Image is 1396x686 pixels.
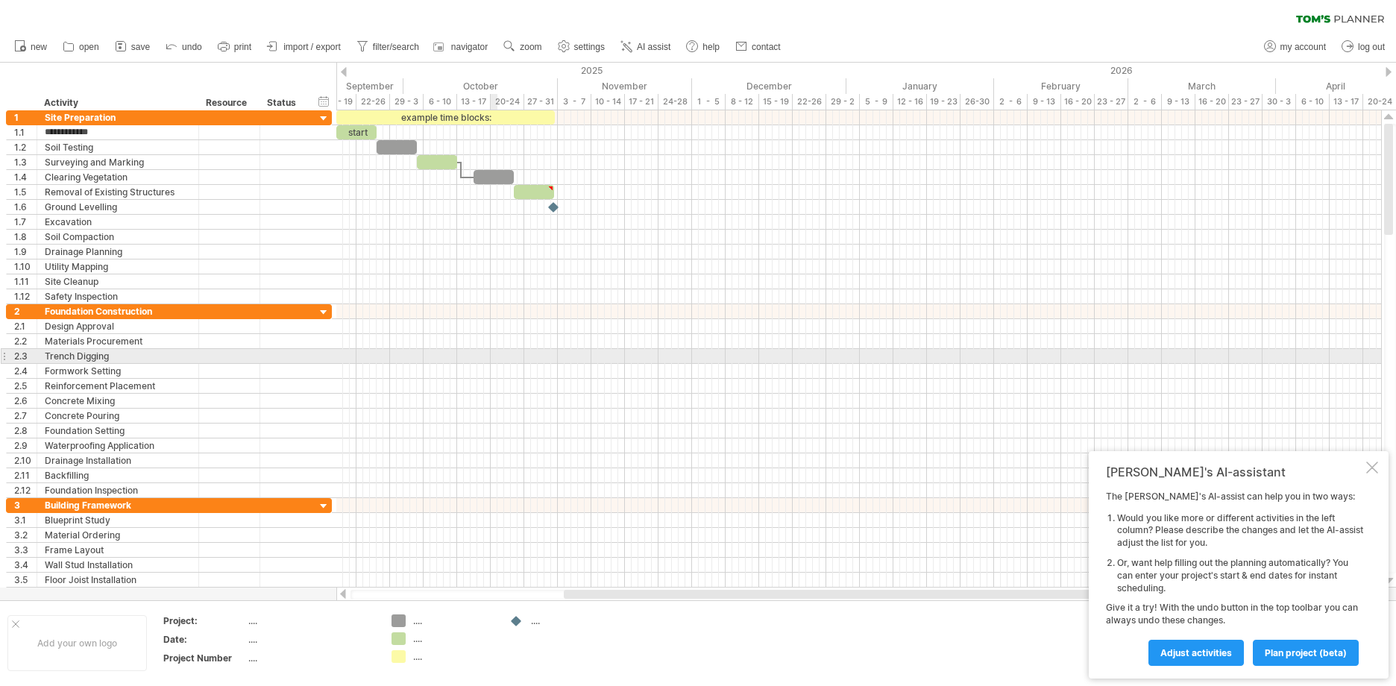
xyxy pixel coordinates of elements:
div: 2.2 [14,334,37,348]
div: Soil Compaction [45,230,191,244]
a: save [111,37,154,57]
div: 3.5 [14,573,37,587]
a: contact [732,37,785,57]
div: Backfilling [45,468,191,482]
div: 2.7 [14,409,37,423]
div: Surveying and Marking [45,155,191,169]
div: 3.1 [14,513,37,527]
div: Excavation [45,215,191,229]
div: Materials Procurement [45,334,191,348]
div: 2.5 [14,379,37,393]
span: undo [182,42,202,52]
div: 2.6 [14,394,37,408]
div: 10 - 14 [591,94,625,110]
div: Reinforcement Placement [45,379,191,393]
span: navigator [451,42,488,52]
div: Material Ordering [45,528,191,542]
span: print [234,42,251,52]
div: [PERSON_NAME]'s AI-assistant [1106,465,1363,479]
li: Would you like more or different activities in the left column? Please describe the changes and l... [1117,512,1363,550]
div: 1.1 [14,125,37,139]
a: Adjust activities [1148,640,1244,666]
div: Building Framework [45,498,191,512]
div: Removal of Existing Structures [45,185,191,199]
a: AI assist [617,37,675,57]
div: Resource [206,95,251,110]
div: 1.8 [14,230,37,244]
a: filter/search [353,37,424,57]
a: plan project (beta) [1253,640,1359,666]
div: Ground Levelling [45,200,191,214]
span: plan project (beta) [1265,647,1347,658]
div: 12 - 16 [893,94,927,110]
a: undo [162,37,207,57]
li: Or, want help filling out the planning automatically? You can enter your project's start & end da... [1117,557,1363,594]
div: 2.10 [14,453,37,468]
div: Drainage Installation [45,453,191,468]
div: Date: [163,633,245,646]
div: 5 - 9 [860,94,893,110]
div: Trench Digging [45,349,191,363]
div: 1.6 [14,200,37,214]
div: 3.4 [14,558,37,572]
div: 22-26 [793,94,826,110]
div: 15 - 19 [759,94,793,110]
div: 17 - 21 [625,94,658,110]
div: 15 - 19 [323,94,356,110]
div: 29 - 3 [390,94,424,110]
div: .... [413,650,494,663]
div: Utility Mapping [45,259,191,274]
div: The [PERSON_NAME]'s AI-assist can help you in two ways: Give it a try! With the undo button in th... [1106,491,1363,665]
div: 20-24 [491,94,524,110]
div: 1 [14,110,37,125]
div: Safety Inspection [45,289,191,303]
a: help [682,37,724,57]
div: Foundation Construction [45,304,191,318]
div: 3.3 [14,543,37,557]
div: Project: [163,614,245,627]
div: 1.3 [14,155,37,169]
div: .... [531,614,612,627]
div: 9 - 13 [1028,94,1061,110]
div: example time blocks: [336,110,555,125]
div: Waterproofing Application [45,438,191,453]
span: import / export [283,42,341,52]
div: .... [248,633,374,646]
span: contact [752,42,781,52]
div: Foundation Inspection [45,483,191,497]
div: Formwork Setting [45,364,191,378]
div: 3 - 7 [558,94,591,110]
div: 8 - 12 [726,94,759,110]
div: 2.4 [14,364,37,378]
div: 1.10 [14,259,37,274]
div: 2.9 [14,438,37,453]
div: 2.8 [14,424,37,438]
div: 2.3 [14,349,37,363]
div: .... [413,632,494,645]
span: AI assist [637,42,670,52]
div: .... [413,614,494,627]
div: December 2025 [692,78,846,94]
div: 29 - 2 [826,94,860,110]
div: Foundation Setting [45,424,191,438]
div: 30 - 3 [1263,94,1296,110]
div: Site Cleanup [45,274,191,289]
div: Blueprint Study [45,513,191,527]
div: 2.12 [14,483,37,497]
a: log out [1338,37,1389,57]
div: 1.11 [14,274,37,289]
div: 9 - 13 [1162,94,1195,110]
div: 19 - 23 [927,94,960,110]
span: new [31,42,47,52]
div: Concrete Mixing [45,394,191,408]
a: navigator [431,37,492,57]
a: zoom [500,37,546,57]
div: 6 - 10 [1296,94,1330,110]
div: 1.5 [14,185,37,199]
div: October 2025 [403,78,558,94]
div: November 2025 [558,78,692,94]
a: new [10,37,51,57]
div: Design Approval [45,319,191,333]
div: 13 - 17 [1330,94,1363,110]
div: 3 [14,498,37,512]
